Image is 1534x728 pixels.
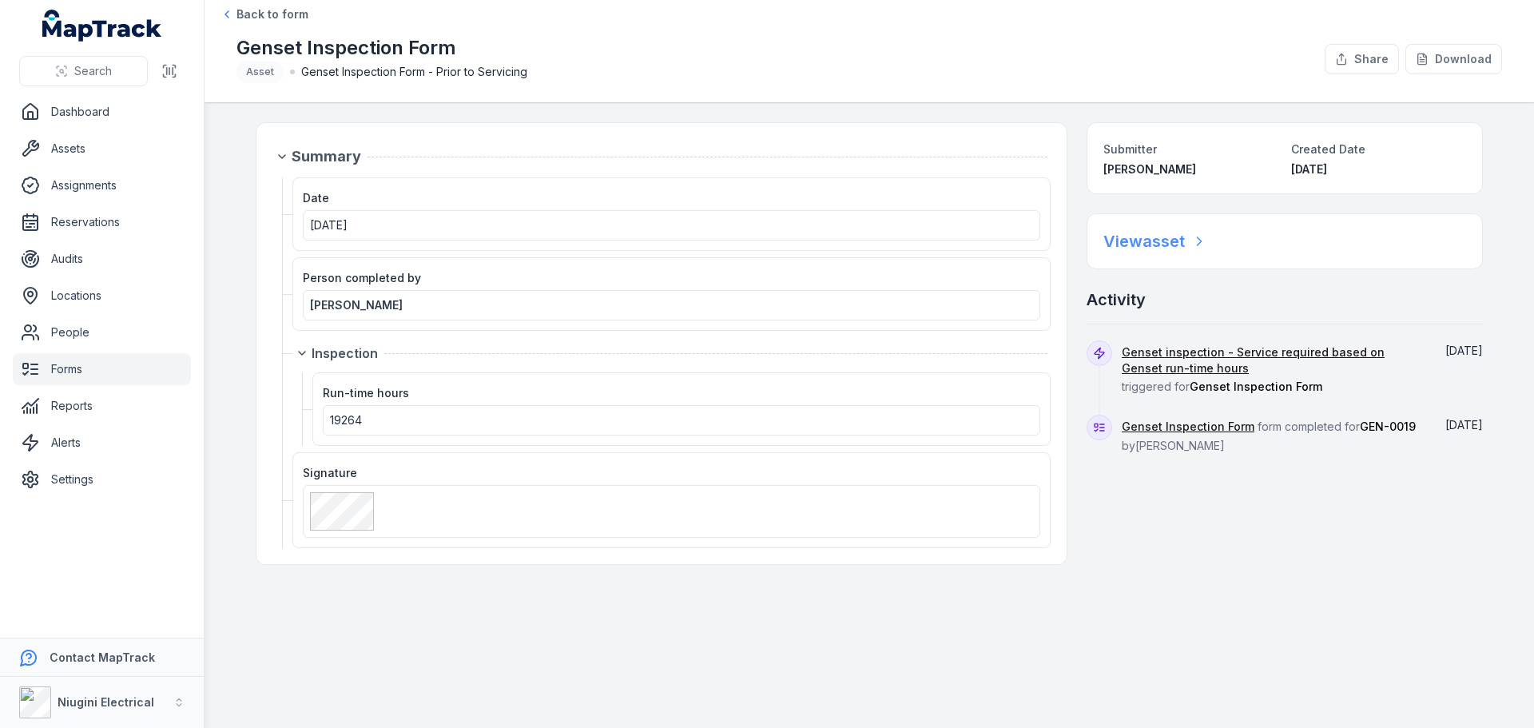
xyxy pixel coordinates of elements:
span: [DATE] [1445,344,1483,357]
span: 19264 [330,413,362,427]
time: 8/19/2025, 10:45:21 AM [1291,162,1327,176]
a: Audits [13,243,191,275]
span: GEN-0019 [1360,420,1416,433]
a: Forms [13,353,191,385]
a: Genset inspection - Service required based on Genset run-time hours [1122,344,1422,376]
span: Signature [303,466,357,479]
a: Back to form [221,6,308,22]
a: Locations [13,280,191,312]
a: Assets [13,133,191,165]
span: [DATE] [1291,162,1327,176]
span: Genset Inspection Form [1190,380,1322,393]
span: Summary [292,145,361,168]
h1: Genset Inspection Form [236,35,527,61]
a: [PERSON_NAME] [310,297,1033,313]
a: Reservations [13,206,191,238]
strong: Contact MapTrack [50,650,155,664]
a: Genset Inspection Form [1122,419,1254,435]
span: Person completed by [303,271,421,284]
a: Viewasset [1103,230,1204,253]
span: Inspection [312,344,378,363]
span: Run-time hours [323,386,409,400]
a: Assignments [13,169,191,201]
span: Created Date [1291,142,1365,156]
a: Alerts [13,427,191,459]
button: Download [1405,44,1502,74]
h2: View asset [1103,230,1185,253]
a: Reports [13,390,191,422]
time: 8/19/2025, 10:45:21 AM [1445,418,1483,432]
time: 8/19/2025, 10:45:21 AM [1445,344,1483,357]
h2: Activity [1087,288,1146,311]
strong: Niugini Electrical [58,695,154,709]
span: Submitter [1103,142,1157,156]
a: Settings [13,463,191,495]
a: MapTrack [42,10,162,42]
button: Share [1325,44,1399,74]
a: Dashboard [13,96,191,128]
time: 8/19/2025, 12:00:00 AM [310,218,348,232]
span: [DATE] [1445,418,1483,432]
div: Asset [236,61,284,83]
span: [DATE] [310,218,348,232]
button: Search [19,56,148,86]
span: [PERSON_NAME] [1103,162,1196,176]
span: triggered for [1122,345,1422,393]
span: Genset Inspection Form - Prior to Servicing [301,64,527,80]
span: Back to form [236,6,308,22]
a: People [13,316,191,348]
span: form completed for by [PERSON_NAME] [1122,420,1416,452]
span: Search [74,63,112,79]
span: Date [303,191,329,205]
